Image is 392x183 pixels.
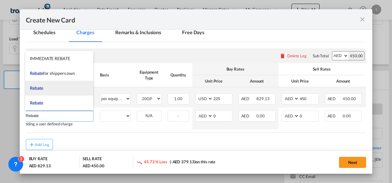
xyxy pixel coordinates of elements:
[26,111,93,120] input: Charge Name
[23,111,93,120] md-input-container: Rebate
[137,69,161,80] div: Equipment Type
[30,71,75,76] span: Rebate for shippers own
[26,15,359,23] div: Create New Card
[359,16,366,23] md-icon: icon-close fg-AAA8AD m-0 pointer
[83,156,102,163] div: SELL RATE
[365,63,390,87] th: Comments
[339,157,366,168] button: Next
[30,85,43,91] span: Rebate
[213,111,232,120] input: 0
[192,75,235,87] th: Unit Price
[26,25,63,42] md-tab-item: Schedules
[100,94,130,104] select: per equipment
[322,75,365,87] th: Amount
[328,96,342,101] span: AED
[287,53,307,58] div: Delete Leg
[83,163,104,169] div: AED 450.00
[343,113,351,118] span: 0.00
[30,56,70,61] span: IMMEDIATE REBATE
[313,53,329,59] div: Sub Total
[20,9,373,174] md-dialog: Create New Card ...
[26,139,53,150] button: Add Leg
[137,111,161,120] div: N/A
[29,163,51,169] div: AED 829.13
[100,72,131,78] div: Basis
[178,113,179,118] span: -
[279,75,322,87] th: Unit Price
[282,66,362,72] div: Sell Rates
[108,25,169,42] md-tab-item: Remarks & Inclusions
[170,159,196,164] span: (-AED 379.13)
[35,143,50,146] div: Add Leg
[348,51,364,60] div: 450.00
[328,113,342,118] span: AED
[30,100,43,105] span: Rebate
[235,75,279,87] th: Amount
[195,66,276,72] div: Buy Rates
[29,156,47,163] div: BUY RATE
[69,25,102,42] md-tab-item: Charges
[213,94,232,103] input: 225
[29,141,35,148] md-icon: icon-plus md-link-fg s20
[30,71,43,76] span: Rebate
[144,159,167,164] span: 45.73 % Loss
[241,113,256,118] span: AED
[168,72,189,78] div: Quantity
[136,159,215,165] div: on this rate
[299,111,318,120] input: 0
[256,96,269,101] span: 829.13
[299,94,318,103] input: 450
[280,53,286,59] md-icon: icon-delete
[343,96,356,101] span: 450.00
[241,96,256,101] span: AED
[175,25,212,42] md-tab-item: Free Days
[174,96,182,101] span: 1.00
[280,53,307,58] button: Delete Leg
[23,122,94,126] div: Adding a user defined charge
[136,159,142,165] md-icon: icon-trending-down
[256,113,265,118] span: 0.00
[26,25,218,42] md-pagination-wrapper: Use the left and right arrow keys to navigate between tabs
